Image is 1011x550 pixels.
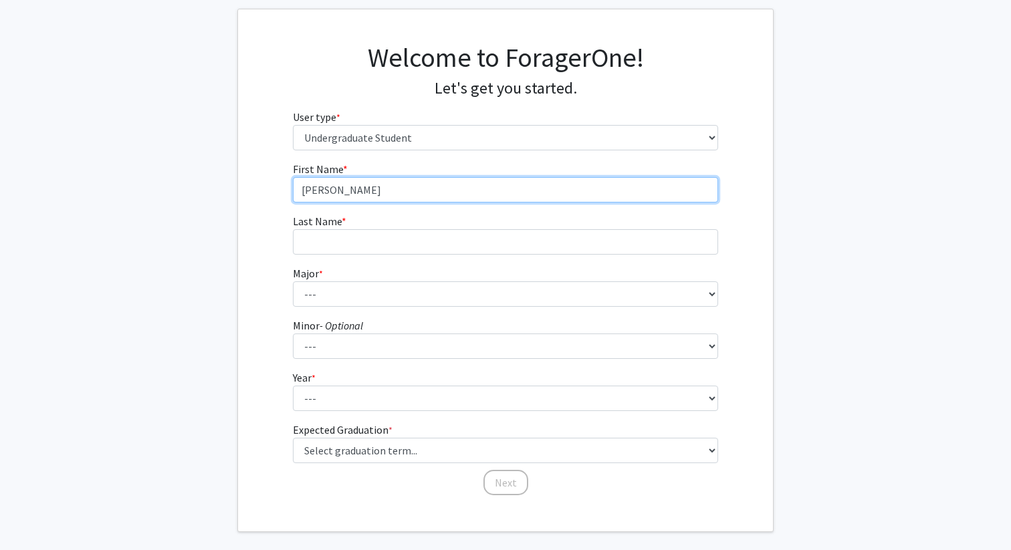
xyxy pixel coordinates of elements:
iframe: Chat [10,490,57,540]
button: Next [483,470,528,495]
label: Minor [293,317,363,333]
label: Year [293,370,316,386]
h4: Let's get you started. [293,79,719,98]
span: First Name [293,162,343,176]
h1: Welcome to ForagerOne! [293,41,719,74]
label: Major [293,265,323,281]
label: Expected Graduation [293,422,392,438]
span: Last Name [293,215,342,228]
label: User type [293,109,340,125]
i: - Optional [320,319,363,332]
